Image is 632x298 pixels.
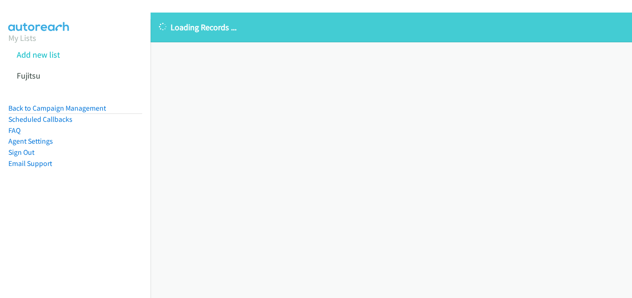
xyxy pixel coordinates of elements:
a: Sign Out [8,148,34,157]
p: Loading Records ... [159,21,624,33]
a: FAQ [8,126,20,135]
a: Scheduled Callbacks [8,115,72,124]
a: Add new list [17,49,60,60]
a: Email Support [8,159,52,168]
a: Fujitsu [17,70,40,81]
a: My Lists [8,33,36,43]
a: Back to Campaign Management [8,104,106,113]
a: Agent Settings [8,137,53,146]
